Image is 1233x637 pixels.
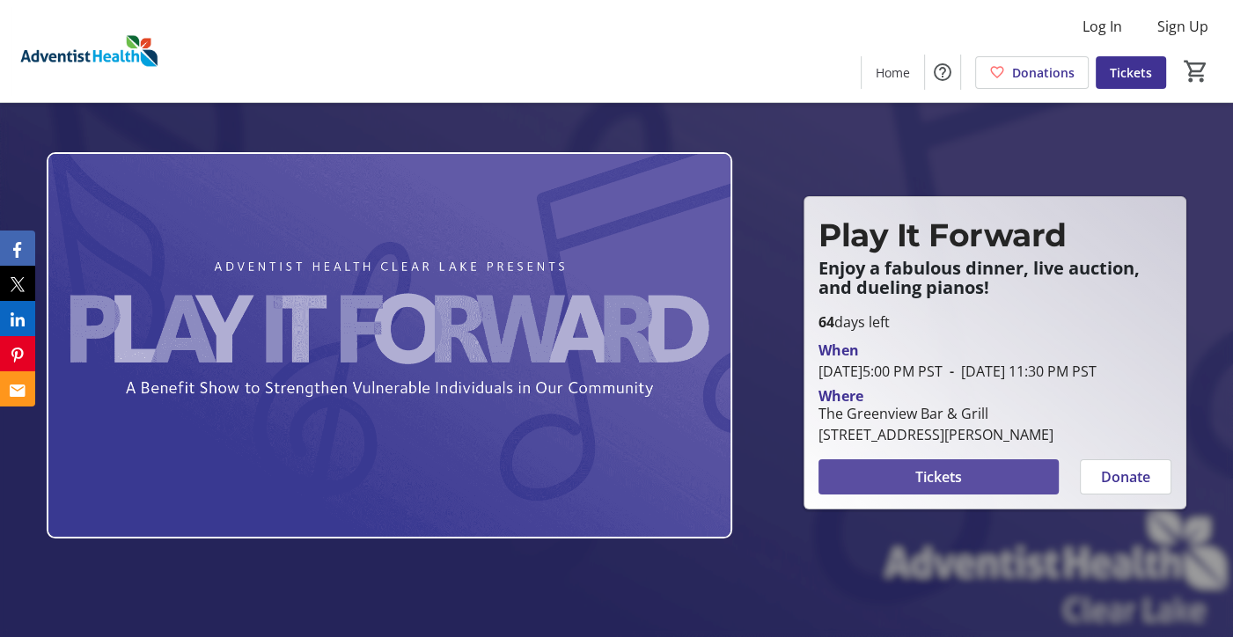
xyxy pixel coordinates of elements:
[876,63,910,82] span: Home
[818,424,1053,445] div: [STREET_ADDRESS][PERSON_NAME]
[1068,12,1136,40] button: Log In
[1110,63,1152,82] span: Tickets
[818,459,1059,494] button: Tickets
[975,56,1089,89] a: Donations
[862,56,924,89] a: Home
[1012,63,1075,82] span: Donations
[818,312,834,332] span: 64
[915,466,962,487] span: Tickets
[818,362,943,381] span: [DATE] 5:00 PM PST
[1096,56,1166,89] a: Tickets
[818,403,1053,424] div: The Greenview Bar & Grill
[47,152,732,538] img: Campaign CTA Media Photo
[943,362,961,381] span: -
[818,340,859,361] div: When
[818,311,1171,333] p: days left
[1101,466,1150,487] span: Donate
[818,389,863,403] div: Where
[925,55,960,90] button: Help
[818,216,1067,254] span: Play It Forward
[818,259,1171,297] p: Enjoy a fabulous dinner, live auction, and dueling pianos!
[1083,16,1122,37] span: Log In
[1180,55,1212,87] button: Cart
[943,362,1097,381] span: [DATE] 11:30 PM PST
[11,7,167,95] img: Adventist Health's Logo
[1080,459,1171,494] button: Donate
[1157,16,1208,37] span: Sign Up
[1143,12,1222,40] button: Sign Up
